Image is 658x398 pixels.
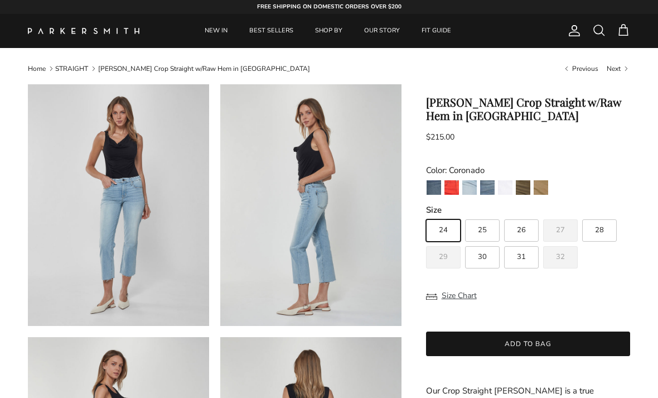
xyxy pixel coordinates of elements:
[563,24,581,37] a: Account
[354,14,410,48] a: OUR STORY
[426,164,630,177] div: Color: Coronado
[439,227,448,234] span: 24
[426,95,630,122] h1: [PERSON_NAME] Crop Straight w/Raw Hem in [GEOGRAPHIC_DATA]
[426,246,461,268] label: Sold out
[480,180,495,195] img: Surf Rider
[517,227,526,234] span: 26
[478,253,487,261] span: 30
[607,64,621,73] span: Next
[239,14,303,48] a: BEST SELLERS
[498,180,512,195] img: Eternal White
[444,180,459,195] img: Watermelon
[426,285,477,306] button: Size Chart
[426,132,454,142] span: $215.00
[563,64,598,73] a: Previous
[478,227,487,234] span: 25
[556,227,565,234] span: 27
[556,253,565,261] span: 32
[444,180,459,199] a: Watermelon
[28,28,139,34] img: Parker Smith
[195,14,238,48] a: NEW IN
[462,180,477,199] a: Coronado
[515,180,531,199] a: Army
[166,14,490,48] div: Primary
[480,180,495,199] a: Surf Rider
[257,3,401,11] strong: FREE SHIPPING ON DOMESTIC ORDERS OVER $200
[516,180,530,195] img: Army
[572,64,598,73] span: Previous
[28,64,46,73] a: Home
[534,180,548,195] img: Stone
[543,219,578,242] label: Sold out
[55,64,88,73] a: STRAIGHT
[28,64,630,73] nav: Breadcrumbs
[426,180,442,199] a: Pier
[427,180,441,195] img: Pier
[462,180,477,195] img: Coronado
[426,332,630,356] button: Add to bag
[607,64,630,73] a: Next
[497,180,513,199] a: Eternal White
[517,253,526,261] span: 31
[543,246,578,268] label: Sold out
[412,14,461,48] a: FIT GUIDE
[305,14,352,48] a: SHOP BY
[533,180,549,199] a: Stone
[98,64,310,73] a: [PERSON_NAME] Crop Straight w/Raw Hem in [GEOGRAPHIC_DATA]
[595,227,604,234] span: 28
[426,204,442,216] legend: Size
[439,253,448,261] span: 29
